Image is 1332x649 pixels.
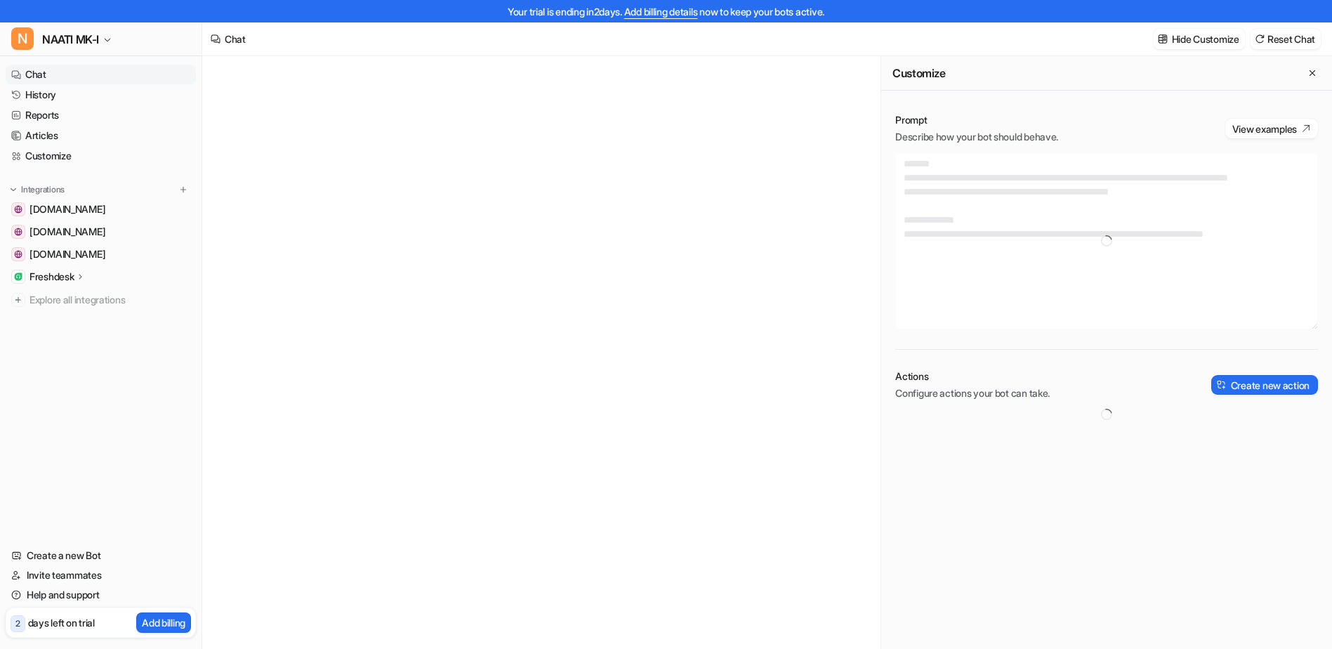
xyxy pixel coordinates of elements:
a: Help and support [6,585,196,605]
a: Chat [6,65,196,84]
a: Reports [6,105,196,125]
img: explore all integrations [11,293,25,307]
p: Freshdesk [29,270,74,284]
p: Prompt [895,113,1058,127]
button: Add billing [136,612,191,633]
span: [DOMAIN_NAME] [29,202,105,216]
span: [DOMAIN_NAME] [29,247,105,261]
a: Explore all integrations [6,290,196,310]
span: Explore all integrations [29,289,190,311]
p: Hide Customize [1172,32,1239,46]
button: View examples [1225,119,1318,138]
a: Invite teammates [6,565,196,585]
img: create-action-icon.svg [1217,380,1227,390]
p: Actions [895,369,1050,383]
p: days left on trial [28,615,95,630]
p: Add billing [142,615,185,630]
button: Hide Customize [1154,29,1245,49]
img: Freshdesk [14,273,22,281]
div: Chat [225,32,246,46]
button: Integrations [6,183,69,197]
img: learn.naati.com.au [14,250,22,258]
img: menu_add.svg [178,185,188,195]
img: my.naati.com.au [14,228,22,236]
a: Customize [6,146,196,166]
p: Describe how your bot should behave. [895,130,1058,144]
a: Create a new Bot [6,546,196,565]
p: Configure actions your bot can take. [895,386,1050,400]
span: NAATI MK-I [42,29,99,49]
a: www.naati.com.au[DOMAIN_NAME] [6,199,196,219]
button: Create new action [1211,375,1318,395]
img: www.naati.com.au [14,205,22,214]
a: learn.naati.com.au[DOMAIN_NAME] [6,244,196,264]
a: Articles [6,126,196,145]
img: expand menu [8,185,18,195]
p: 2 [15,617,20,630]
button: Reset Chat [1251,29,1321,49]
span: [DOMAIN_NAME] [29,225,105,239]
img: reset [1255,34,1265,44]
a: History [6,85,196,105]
a: Add billing details [624,6,698,18]
h2: Customize [892,66,945,80]
button: Close flyout [1304,65,1321,81]
p: Integrations [21,184,65,195]
img: customize [1158,34,1168,44]
span: N [11,27,34,50]
a: my.naati.com.au[DOMAIN_NAME] [6,222,196,242]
